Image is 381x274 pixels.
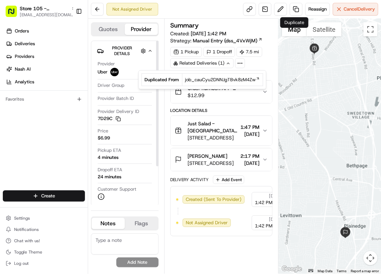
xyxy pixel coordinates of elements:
[203,47,235,57] div: 1 Dropoff
[98,69,107,75] span: Uber
[308,269,313,272] button: Keyboard shortcuts
[280,264,303,274] a: Open this area in Google Maps (opens a new window)
[98,128,108,134] span: Price
[3,25,88,37] a: Orders
[282,22,307,36] button: Show street map
[191,30,226,37] span: [DATE] 1:42 PM
[70,120,85,125] span: Pylon
[351,269,379,273] a: Report a map error
[269,216,282,222] span: [DATE]
[3,38,88,49] a: Deliveries
[15,53,34,60] span: Providers
[97,44,153,58] button: Provider Details
[98,186,136,192] span: Customer Support
[171,81,272,103] button: Order number: APP-13146282$12.99
[280,17,308,28] div: Duplicate
[15,28,29,34] span: Orders
[344,6,375,12] span: Cancel Delivery
[15,66,31,72] span: Nash AI
[3,213,85,223] button: Settings
[20,12,76,18] button: [EMAIL_ADDRESS][DOMAIN_NAME]
[112,45,132,56] span: Provider Details
[307,22,342,36] button: Show satellite imagery
[269,193,282,199] span: [DATE]
[3,94,85,105] div: Favorites
[363,251,377,265] button: Map camera controls
[280,264,303,274] img: Google
[188,160,234,167] span: [STREET_ADDRESS]
[188,153,227,160] span: [PERSON_NAME]
[7,7,21,21] img: Nash
[98,95,134,102] span: Provider Batch ID
[337,269,346,273] a: Terms (opens in new tab)
[98,115,121,122] button: 7D29C
[67,102,113,109] span: API Documentation
[98,174,121,180] div: 24 minutes
[18,46,116,53] input: Clear
[236,47,262,57] div: 7.5 mi
[110,68,119,76] img: uber-new-logo.jpeg
[98,167,122,173] span: Dropoff ETA
[333,3,378,16] button: CancelDelivery
[171,148,272,171] button: [PERSON_NAME][STREET_ADDRESS]2:17 PM[DATE]
[240,131,259,138] span: [DATE]
[14,102,54,109] span: Knowledge Base
[92,24,125,35] button: Quotes
[170,22,199,29] h3: Summary
[171,116,272,145] button: Just Salad - [GEOGRAPHIC_DATA], [GEOGRAPHIC_DATA][STREET_ADDRESS]1:47 PM[DATE]
[3,51,88,62] a: Providers
[185,77,256,83] span: job_cauCyu2DNNJgTBvk8zM4Zw
[240,160,259,167] span: [DATE]
[308,6,327,12] span: Reassign
[15,79,34,85] span: Analytics
[7,103,13,109] div: 📗
[170,58,234,68] div: Related Deliveries (1)
[255,199,282,206] span: 1:42 PM EDT
[3,236,85,246] button: Chat with us!
[240,153,259,160] span: 2:17 PM
[4,100,57,112] a: 📗Knowledge Base
[142,73,182,86] td: Duplicated From
[125,24,158,35] button: Provider
[318,269,332,274] button: Map Data
[14,238,40,244] span: Chat with us!
[213,175,244,184] button: Add Event
[3,76,88,88] a: Analytics
[193,37,257,44] span: Manual Entry (dss_4VxWjM)
[3,258,85,268] button: Log out
[98,82,124,89] span: Driver Group
[57,100,116,112] a: 💻API Documentation
[170,37,263,44] div: Strategy:
[20,5,68,12] span: Store 105 - [GEOGRAPHIC_DATA] (Just Salad)
[188,134,238,141] span: [STREET_ADDRESS]
[170,108,272,113] div: Location Details
[98,108,139,115] span: Provider Delivery ID
[24,67,116,75] div: Start new chat
[305,3,330,16] button: Reassign
[98,147,121,154] span: Pickup ETA
[240,124,259,131] span: 1:47 PM
[3,225,85,234] button: Notifications
[170,30,226,37] span: Created:
[170,177,209,183] div: Delivery Activity
[98,154,118,161] div: 4 minutes
[60,103,65,109] div: 💻
[3,64,88,75] a: Nash AI
[14,261,29,266] span: Log out
[185,77,260,83] a: job_cauCyu2DNNJgTBvk8zM4Zw
[92,218,125,229] button: Notes
[125,218,158,229] button: Flags
[363,22,377,36] button: Toggle fullscreen view
[3,247,85,257] button: Toggle Theme
[188,92,257,99] span: $12.99
[98,135,110,141] span: $6.99
[24,75,89,80] div: We're available if you need us!
[41,193,55,199] span: Create
[14,215,30,221] span: Settings
[50,119,85,125] a: Powered byPylon
[3,3,73,20] button: Store 105 - [GEOGRAPHIC_DATA] (Just Salad)[EMAIL_ADDRESS][DOMAIN_NAME]
[3,190,85,202] button: Create
[15,41,35,47] span: Deliveries
[193,37,263,44] a: Manual Entry (dss_4VxWjM)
